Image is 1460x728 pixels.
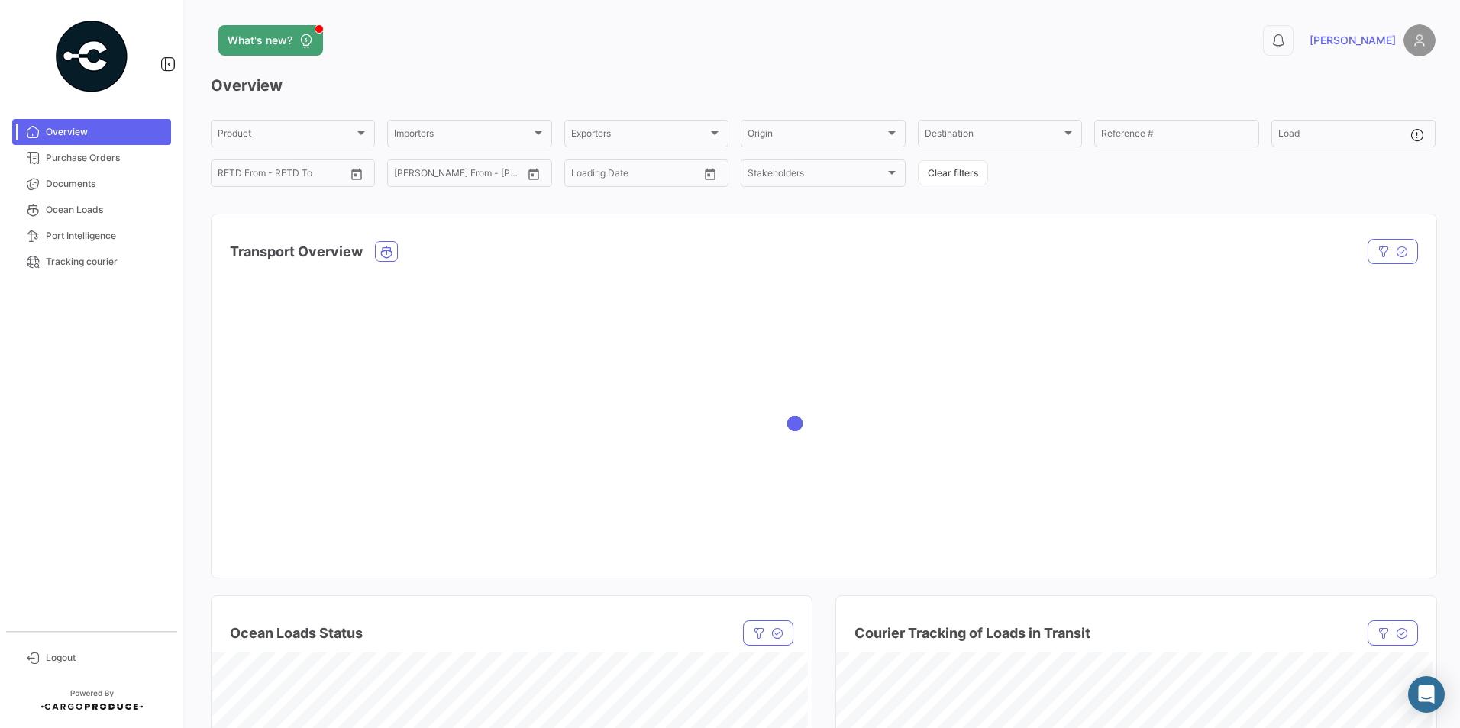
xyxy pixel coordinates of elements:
[1310,33,1396,48] span: [PERSON_NAME]
[230,241,363,263] h4: Transport Overview
[748,170,884,181] span: Stakeholders
[12,197,171,223] a: Ocean Loads
[218,170,239,181] input: From
[46,151,165,165] span: Purchase Orders
[925,130,1061,141] span: Destination
[46,177,165,191] span: Documents
[12,223,171,249] a: Port Intelligence
[211,75,1436,96] h3: Overview
[394,130,531,141] span: Importers
[12,145,171,171] a: Purchase Orders
[1403,24,1436,56] img: placeholder-user.png
[53,18,130,95] img: powered-by.png
[699,163,722,185] button: Open calendar
[46,651,165,665] span: Logout
[376,242,397,261] button: Ocean
[854,623,1090,644] h4: Courier Tracking of Loads in Transit
[12,119,171,145] a: Overview
[218,25,323,56] button: What's new?
[748,130,884,141] span: Origin
[46,255,165,269] span: Tracking courier
[46,229,165,243] span: Port Intelligence
[230,623,363,644] h4: Ocean Loads Status
[571,130,708,141] span: Exporters
[46,203,165,217] span: Ocean Loads
[12,249,171,275] a: Tracking courier
[1408,676,1445,713] div: Abrir Intercom Messenger
[218,130,354,141] span: Product
[250,170,311,181] input: To
[228,33,292,48] span: What's new?
[571,170,593,181] input: From
[394,170,415,181] input: From
[918,160,988,185] button: Clear filters
[603,170,664,181] input: To
[345,163,368,185] button: Open calendar
[426,170,487,181] input: To
[12,171,171,197] a: Documents
[46,125,165,139] span: Overview
[522,163,545,185] button: Open calendar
